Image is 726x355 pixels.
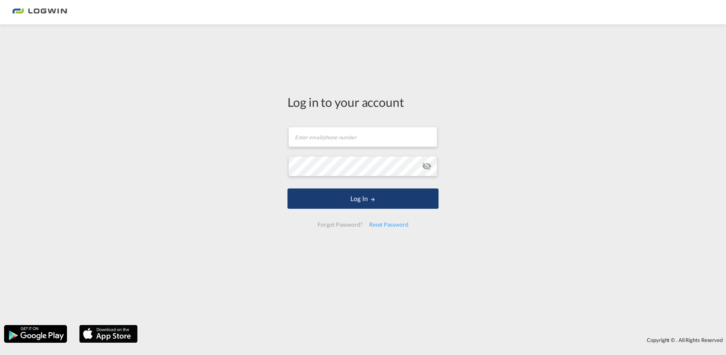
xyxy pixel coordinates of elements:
div: Copyright © . All Rights Reserved [142,333,726,347]
input: Enter email/phone number [288,127,437,147]
div: Reset Password [366,217,412,232]
div: Forgot Password? [314,217,365,232]
img: 2761ae10d95411efa20a1f5e0282d2d7.png [12,3,67,22]
img: apple.png [78,324,138,344]
md-icon: icon-eye-off [422,161,432,171]
button: LOGIN [287,188,439,209]
div: Log in to your account [287,93,439,110]
img: google.png [3,324,68,344]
